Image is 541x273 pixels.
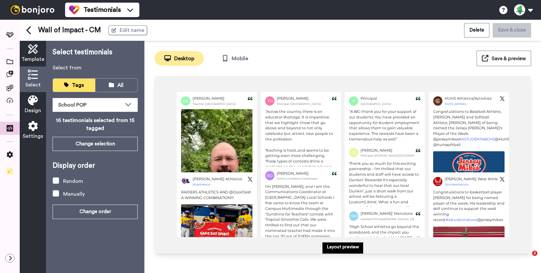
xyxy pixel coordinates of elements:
span: Settings [23,132,43,140]
button: Desktop [154,51,204,66]
a: #astudentabove [446,217,477,222]
a: #ASTUDENTABOVE [459,137,495,141]
span: HUHS_Athletics [445,102,466,106]
button: Change selection [53,137,138,151]
a: Media Tile [176,204,257,247]
button: Tags [53,79,95,92]
img: Icon Image [500,177,505,182]
img: Profile Picture [265,96,274,106]
img: Media Tile [433,151,505,223]
span: Principal, [GEOGRAPHIC_DATA] [277,102,321,106]
span: "High School athletics go beyond the scoreboard, and the impact you made on a high school kid [DA... [349,224,421,251]
span: Template [21,55,44,63]
span: Congratulations to basketball player [PERSON_NAME] for being named player of the week. His leader... [429,189,509,223]
button: Save & preview [477,51,531,66]
img: bj-logo-header-white.svg [8,5,57,14]
img: Profile Picture [349,211,358,221]
span: 2 [532,251,537,256]
span: Teacher, [GEOGRAPHIC_DATA] [193,102,236,106]
img: tm-color.svg [69,5,80,15]
span: Assistant Principal/Athletic Director, [GEOGRAPHIC_DATA] [361,217,440,221]
img: Profile Picture [349,96,358,106]
button: Change order [53,205,138,219]
span: [PERSON_NAME] West Athletics [445,176,504,182]
span: [PERSON_NAME] [193,96,224,101]
span: “A BIG thank you for your support of our students. You have provided an opportunity for student e... [349,109,420,141]
span: Principal [361,96,377,101]
span: Teaching is hard...and seems to be getting even more challenging. These types of contests shine a... [265,148,338,180]
button: All [95,79,138,92]
span: Principal, [PERSON_NAME][GEOGRAPHIC_DATA] [361,154,429,158]
span: Congratulations to Baseball Athlete, [PERSON_NAME] and Softball Athlete, [PERSON_NAME] of being n... [429,109,509,148]
img: Icon Image [248,177,252,182]
span: School POP [58,102,86,108]
img: Checklist.svg [7,168,13,175]
span: “Across the country, there is an educator shortage. It is imperative that we highlight those that... [265,109,334,141]
p: Select from [53,64,138,72]
iframe: Intercom live chat [519,251,534,266]
span: Tags [72,83,84,88]
span: [PERSON_NAME] [361,148,392,153]
span: [PERSON_NAME]' Menzione [361,211,413,216]
button: Delete [464,23,489,37]
a: HUHS Athletics/ActivitiesHUHS_Athletics [433,96,491,106]
span: [PERSON_NAME] Athletics [193,176,242,182]
span: Edit name [120,26,144,34]
span: Save & preview [492,56,526,61]
div: Manually [63,190,85,198]
span: DAVWestFalcons [445,183,468,186]
div: Random [63,177,83,185]
img: Profile Picture [181,177,190,186]
span: Communications Coordinator [277,177,318,181]
a: Media Tile [429,151,509,223]
button: Save & close [493,23,531,37]
span: I'm [PERSON_NAME], and I am the Communications Coordinator at [GEOGRAPHIC_DATA] Local Schools. I ... [265,184,336,255]
img: Icon Image [500,96,505,101]
img: Media Tile [181,204,252,247]
img: Profile Picture [265,171,274,180]
p: Layout preview [327,244,359,250]
img: Profile Picture [349,148,358,157]
span: RAIDERS ATHLETICS AND @DoorDash A WINNING COMBINATION!!! [176,189,257,201]
a: [PERSON_NAME] West AthleticsDAVWestFalcons [433,177,498,186]
span: [PERSON_NAME] [277,171,309,176]
span: Wall of Impact - CM [38,25,101,35]
span: [PERSON_NAME] [277,96,309,101]
span: All [117,83,124,88]
img: Profile Picture [433,177,442,186]
img: Profile Picture [181,96,190,106]
span: Thank you so much for this exciting partnership - I’m thrilled that our students and staff will h... [349,161,420,215]
p: Select testimonials [53,47,138,57]
a: [PERSON_NAME] AthleticsRhsathletics1 [181,177,242,186]
button: Edit name [108,25,147,35]
span: [GEOGRAPHIC_DATA] [361,102,391,106]
img: Profile Picture [433,96,442,106]
div: 16 testimonials selected from 15 tagged [53,116,138,132]
button: Mobile [210,51,260,66]
span: Select [25,81,41,89]
p: Display order [53,161,138,171]
span: Rhsathletics1 [193,183,210,186]
span: HUHS Athletics/Activities [445,96,491,101]
div: CC [244,112,250,116]
span: Testimonials [83,5,121,14]
span: Design [25,107,41,114]
span: [Jersey [PERSON_NAME]'s Hiring Program] [349,142,411,153]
